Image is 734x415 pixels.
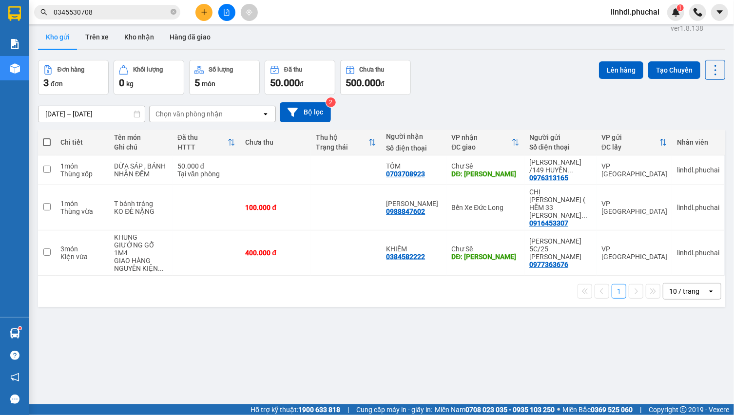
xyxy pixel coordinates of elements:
img: logo-vxr [8,6,21,21]
div: 50.000 đ [177,162,236,170]
div: 3 món [60,245,104,253]
button: Tạo Chuyến [648,61,700,79]
div: Nhân viên [677,138,719,146]
div: NHẬN ĐÊM [114,170,167,178]
span: đ [381,80,385,88]
div: Đã thu [177,133,228,141]
div: Ghi chú [114,143,167,151]
button: Số lượng5món [189,60,260,95]
button: Kho nhận [116,25,162,49]
div: 0703708923 [386,170,425,178]
div: Tại văn phòng [177,170,236,178]
div: VP [GEOGRAPHIC_DATA] [601,200,667,215]
div: Chi tiết [60,138,104,146]
div: Thùng vừa [60,207,104,215]
img: solution-icon [10,39,20,49]
div: Đơn hàng [58,66,84,73]
div: 1 món [60,162,104,170]
div: 0977363676 [529,261,568,268]
button: Lên hàng [599,61,643,79]
div: T bánh tráng [114,200,167,207]
strong: 0369 525 060 [591,406,633,414]
span: ⚪️ [557,408,560,412]
sup: 1 [19,327,21,330]
div: ĐC giao [451,143,512,151]
div: Chưa thu [360,66,385,73]
th: Toggle SortBy [311,130,382,155]
span: caret-down [715,8,724,17]
div: 0384582222 [386,253,425,261]
span: | [348,404,349,415]
div: Khối lượng [133,66,163,73]
span: Miền Bắc [562,404,633,415]
div: Thu hộ [316,133,369,141]
span: linhdl.phuchai [603,6,667,18]
div: KHIÊM [386,245,442,253]
button: aim [241,4,258,21]
div: CHỊ UYÊN ( HẼM 33 NGUYỄN CÔNG TRỨ) [529,188,592,219]
span: 50.000 [270,77,300,89]
div: Chư Sê [451,245,520,253]
span: plus [201,9,208,16]
span: Hỗ trợ kỹ thuật: [251,404,340,415]
div: Tên món [114,133,167,141]
span: search [40,9,47,16]
button: Đã thu50.000đ [265,60,335,95]
div: DĐ: CHU SÊ [451,253,520,261]
input: Tìm tên, số ĐT hoặc mã đơn [54,7,169,18]
sup: 2 [326,97,336,107]
span: ... [158,264,164,272]
span: kg [126,80,134,88]
span: món [202,80,215,88]
button: Đơn hàng3đơn [38,60,109,95]
div: 10 / trang [669,286,699,296]
div: TÔM [386,162,442,170]
div: Chọn văn phòng nhận [155,109,223,119]
span: đ [300,80,304,88]
div: VP nhận [451,133,512,141]
strong: 1900 633 818 [298,406,340,414]
div: Đã thu [284,66,302,73]
button: Hàng đã giao [162,25,218,49]
span: copyright [680,406,687,413]
span: Cung cấp máy in - giấy in: [356,404,432,415]
div: linhdl.phuchai [677,204,719,211]
img: warehouse-icon [10,328,20,339]
div: Nhi Hồ [386,200,442,207]
div: HTTT [177,143,228,151]
div: Người nhận [386,132,442,140]
div: 0916453307 [529,219,568,227]
span: close-circle [171,9,176,15]
div: Trạng thái [316,143,369,151]
img: phone-icon [694,8,702,17]
div: Thùng xốp [60,170,104,178]
th: Toggle SortBy [446,130,524,155]
span: close-circle [171,8,176,17]
button: Khối lượng0kg [114,60,184,95]
button: Bộ lọc [280,102,331,122]
div: VP gửi [601,133,659,141]
svg: open [262,110,270,118]
button: file-add [218,4,235,21]
div: GIAO HÀNG NGUYÊN KIỆN //NX KO CHỊU TN VỀ HÀNG [114,257,167,272]
span: file-add [223,9,230,16]
div: 0988847602 [386,207,425,215]
div: Chưa thu [245,138,306,146]
div: linhdl.phuchai [677,249,719,257]
div: DĐ: CHU SÊ [451,170,520,178]
button: Kho gửi [38,25,77,49]
div: Số điện thoại [386,144,442,152]
img: icon-new-feature [672,8,680,17]
img: warehouse-icon [10,63,20,74]
div: 100.000 đ [245,204,306,211]
div: VP [GEOGRAPHIC_DATA] [601,162,667,178]
span: đơn [51,80,63,88]
span: Miền Nam [435,404,555,415]
div: KO ĐÈ NẶNG [114,207,167,215]
div: NGUYỄN NGỌC TÀI /149 HUYỀN TRÂN CÔNG CHÚA [529,158,592,174]
span: ... [567,166,573,174]
div: VP [GEOGRAPHIC_DATA] [601,245,667,261]
div: Bến Xe Đức Long [451,204,520,211]
th: Toggle SortBy [597,130,672,155]
input: Select a date range. [39,106,145,122]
